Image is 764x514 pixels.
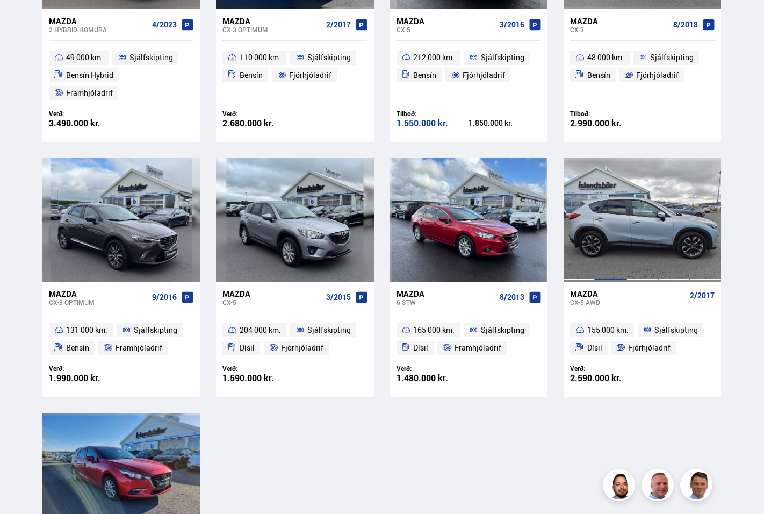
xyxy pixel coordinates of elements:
[570,110,643,118] div: Tilboð:
[570,16,669,26] div: Mazda
[397,365,469,373] div: Verð:
[654,324,698,337] span: Sjálfskipting
[650,51,694,64] span: Sjálfskipting
[281,341,323,354] span: Fjórhjóladrif
[307,51,351,64] span: Sjálfskipting
[216,9,373,142] a: Mazda CX-3 OPTIMUM 2/2017 110 000 km. Sjálfskipting Bensín Fjórhjóladrif Verð: 2.680.000 kr.
[397,298,495,306] div: 6 STW
[49,289,148,298] div: Mazda
[682,470,714,503] img: FbJEzSuNWCJXmdc-.webp
[240,324,281,337] span: 204 000 km.
[587,341,602,354] span: Dísil
[397,110,469,118] div: Tilboð:
[49,119,121,128] div: 3.490.000 kr.
[222,374,295,383] div: 1.590.000 kr.
[570,298,686,306] div: CX-5 AWD
[397,119,469,128] div: 1.550.000 kr.
[397,26,495,33] div: CX-5
[481,324,524,337] span: Sjálfskipting
[240,51,281,64] span: 110 000 km.
[469,119,541,127] div: 1.850.000 kr.
[397,16,495,26] div: Mazda
[587,69,610,82] span: Bensín
[604,470,637,503] img: nhp88E3Fdnt1Opn2.png
[152,293,177,302] span: 9/2016
[134,324,177,337] span: Sjálfskipting
[222,110,295,118] div: Verð:
[455,341,501,354] span: Framhjóladrif
[413,324,455,337] span: 165 000 km.
[66,69,113,82] span: Bensín Hybrid
[66,324,107,337] span: 131 000 km.
[413,51,455,64] span: 212 000 km.
[49,110,121,118] div: Verð:
[628,341,671,354] span: Fjórhjóladrif
[413,341,428,354] span: Dísil
[129,51,173,64] span: Sjálfskipting
[222,365,295,373] div: Verð:
[463,69,505,82] span: Fjórhjóladrif
[570,289,686,298] div: Mazda
[42,9,200,142] a: Mazda 2 Hybrid HOMURA 4/2023 49 000 km. Sjálfskipting Bensín Hybrid Framhjóladrif Verð: 3.490.000...
[49,298,148,306] div: CX-3 OPTIMUM
[397,374,469,383] div: 1.480.000 kr.
[390,9,547,142] a: Mazda CX-5 3/2016 212 000 km. Sjálfskipting Bensín Fjórhjóladrif Tilboð: 1.550.000 kr. 1.850.000 kr.
[66,341,89,354] span: Bensín
[49,16,148,26] div: Mazda
[222,119,295,128] div: 2.680.000 kr.
[116,341,162,354] span: Framhjóladrif
[326,20,351,29] span: 2/2017
[216,282,373,397] a: Mazda CX-5 3/2015 204 000 km. Sjálfskipting Dísil Fjórhjóladrif Verð: 1.590.000 kr.
[564,9,721,142] a: Mazda CX-3 8/2018 48 000 km. Sjálfskipting Bensín Fjórhjóladrif Tilboð: 2.990.000 kr.
[222,289,321,298] div: Mazda
[673,20,698,29] span: 8/2018
[570,26,669,33] div: CX-3
[587,324,629,337] span: 155 000 km.
[49,374,121,383] div: 1.990.000 kr.
[222,16,321,26] div: Mazda
[152,20,177,29] span: 4/2023
[587,51,624,64] span: 48 000 km.
[390,282,547,397] a: Mazda 6 STW 8/2013 165 000 km. Sjálfskipting Dísil Framhjóladrif Verð: 1.480.000 kr.
[66,87,113,99] span: Framhjóladrif
[42,282,200,397] a: Mazda CX-3 OPTIMUM 9/2016 131 000 km. Sjálfskipting Bensín Framhjóladrif Verð: 1.990.000 kr.
[481,51,524,64] span: Sjálfskipting
[222,26,321,33] div: CX-3 OPTIMUM
[500,293,524,302] span: 8/2013
[240,341,255,354] span: Dísil
[222,298,321,306] div: CX-5
[564,282,721,397] a: Mazda CX-5 AWD 2/2017 155 000 km. Sjálfskipting Dísil Fjórhjóladrif Verð: 2.590.000 kr.
[636,69,679,82] span: Fjórhjóladrif
[690,291,715,300] span: 2/2017
[49,365,121,373] div: Verð:
[289,69,331,82] span: Fjórhjóladrif
[49,26,148,33] div: 2 Hybrid HOMURA
[570,119,643,128] div: 2.990.000 kr.
[643,470,675,503] img: siFngHWaQ9KaOqBr.png
[397,289,495,298] div: Mazda
[307,324,351,337] span: Sjálfskipting
[240,69,263,82] span: Bensín
[326,293,351,302] span: 3/2015
[413,69,436,82] span: Bensín
[570,365,643,373] div: Verð:
[570,374,643,383] div: 2.590.000 kr.
[500,20,524,29] span: 3/2016
[9,4,41,37] button: Opna LiveChat spjallviðmót
[66,51,103,64] span: 49 000 km.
